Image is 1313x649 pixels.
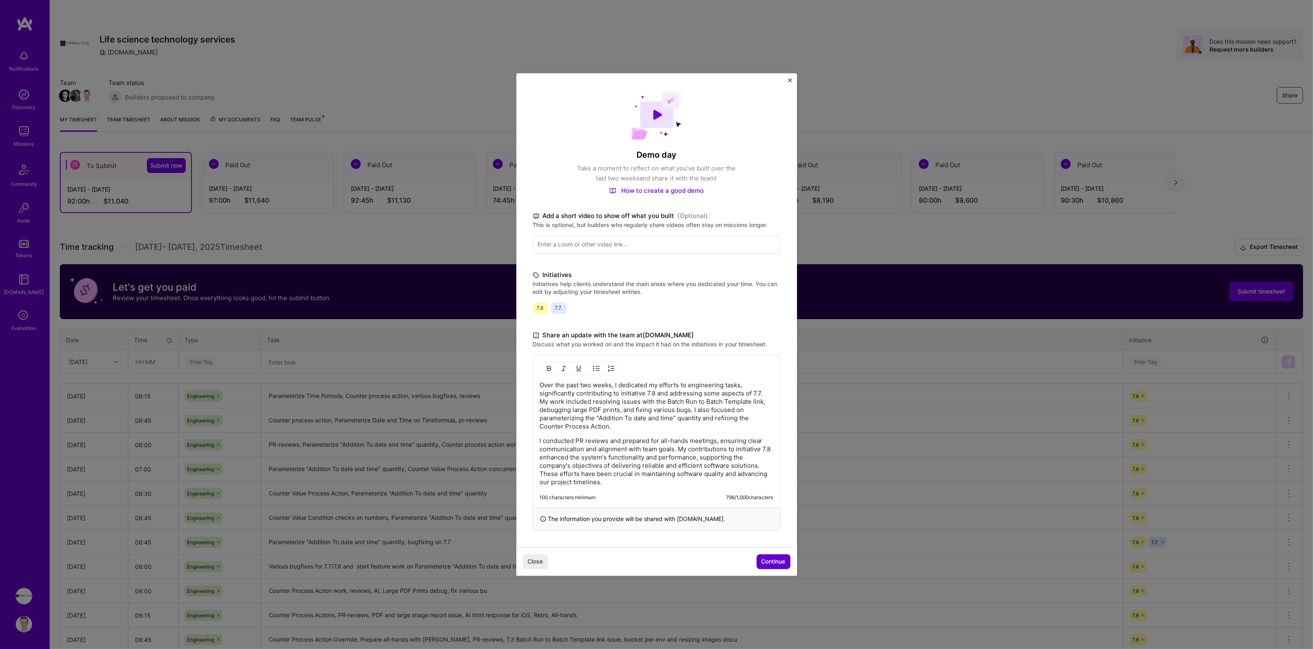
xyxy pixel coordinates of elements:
label: Add a short video to show off what you built [533,211,781,221]
div: 100 characters minimum [540,495,596,501]
label: This is optional, but builders who regularly share videos often stay on missions longer. [533,221,781,229]
img: UL [593,365,600,372]
label: Share an update with the team at [DOMAIN_NAME] [533,331,781,341]
span: Continue [762,557,785,566]
img: Bold [546,365,552,372]
label: Initiatives [533,270,781,280]
button: Close [788,78,792,87]
div: The information you provide will be shared with [DOMAIN_NAME] . [533,508,781,531]
span: Close [528,557,543,566]
h4: Demo day [533,150,781,161]
button: Close [523,554,548,569]
img: Demo day [632,90,682,140]
img: Divider [587,364,588,374]
img: OL [608,365,615,372]
img: Underline [575,365,582,372]
i: icon InfoBlack [540,515,546,523]
button: Continue [757,554,790,569]
label: Initiatives help clients understand the main areas where you dedicated your time. You can edit by... [533,280,781,296]
input: Enter a Loom or other video link... [533,236,781,254]
span: (Optional) [678,211,708,221]
p: Take a moment to reflect on what you've built over the last two weeks and share it with the team! [574,164,739,184]
span: 7.8 [533,303,548,314]
i: icon TvBlack [533,211,539,221]
p: Over the past two weeks, I dedicated my efforts to engineering tasks, significantly contributing ... [540,381,774,431]
p: I conducted PR reviews and prepared for all-hands meetings, ensuring clear communication and alig... [540,437,774,487]
label: Discuss what you worked on and the impact it had on the initiatives in your timesheet. [533,341,781,348]
img: How to create a good demo [609,187,616,194]
a: How to create a good demo [609,187,704,195]
img: Italic [561,365,567,372]
div: 796 / 1,000 characters [726,495,774,501]
i: icon TagBlack [533,270,539,280]
i: icon DocumentBlack [533,331,539,340]
span: 7.7. [551,303,567,314]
